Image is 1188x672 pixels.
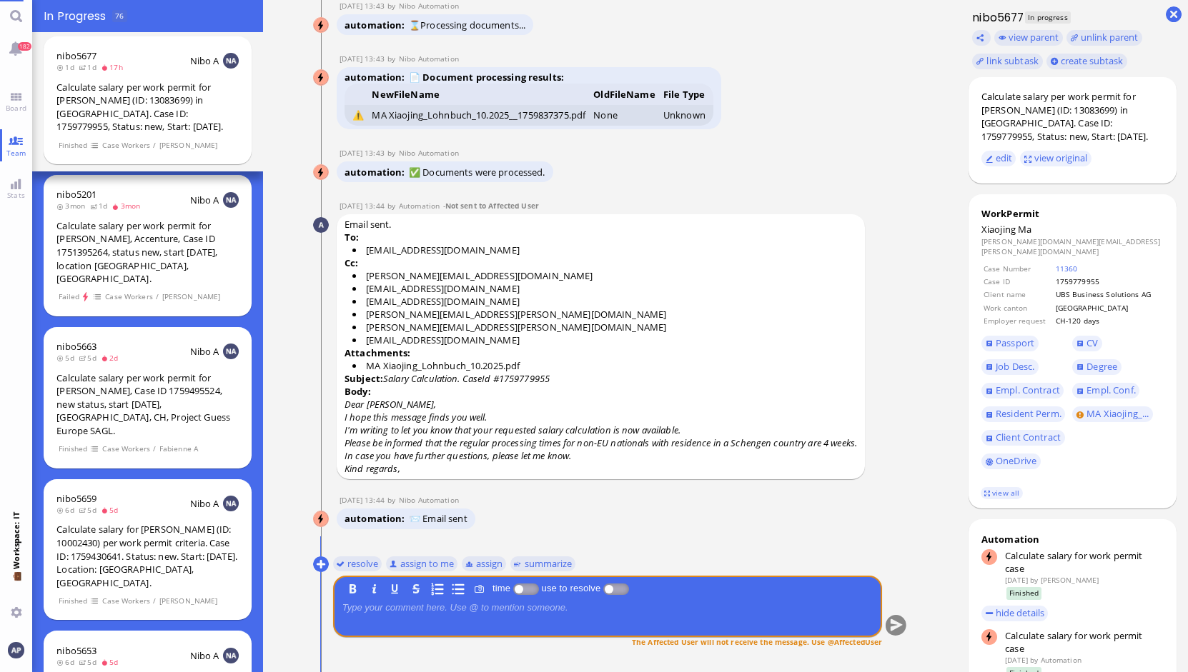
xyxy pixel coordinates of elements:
a: Client Contract [981,430,1065,446]
strong: To: [345,231,359,244]
div: Calculate salary for work permit case [1005,549,1163,575]
a: nibo5653 [56,644,96,657]
span: automation@nibo.ai [399,54,459,64]
span: [PERSON_NAME] [159,595,218,607]
td: Client name [983,289,1054,300]
span: automation [345,166,409,179]
i: Salary Calculation. CaseId #1759779955 [383,372,550,385]
span: Board [2,103,30,113]
span: [PERSON_NAME] [159,139,218,151]
span: In progress [44,8,111,24]
span: link subtask [986,54,1039,67]
button: summarize [510,556,576,571]
p: In case you have further questions, please let me know. [345,449,857,462]
strong: 📄 Document processing results: [409,71,564,84]
img: Nibo Automation [314,511,330,527]
dd: [PERSON_NAME][DOMAIN_NAME][EMAIL_ADDRESS][PERSON_NAME][DOMAIN_NAME] [981,236,1164,257]
strong: Cc: [345,256,358,269]
button: view original [1020,151,1092,166]
span: 182 [18,42,31,51]
span: 5d [101,657,123,667]
a: CV [1072,336,1102,351]
a: nibo5663 [56,340,96,353]
span: by [387,148,399,158]
span: 5d [79,505,101,515]
td: Case Number [983,263,1054,274]
span: claudia.plueer@bluelakelegal.com [1041,575,1099,585]
span: Nibo A [190,649,219,662]
td: 1759779955 [1055,276,1162,287]
span: Passport [996,336,1034,349]
a: view all [981,487,1022,499]
a: nibo5201 [56,188,96,201]
strong: Subject: [345,372,383,385]
span: CV [1086,336,1098,349]
span: ⌛Processing documents... [409,19,525,31]
p-inputswitch: Log time spent [513,583,539,593]
li: [PERSON_NAME][EMAIL_ADDRESS][PERSON_NAME][DOMAIN_NAME] [352,321,857,334]
span: 6d [56,505,79,515]
li: [EMAIL_ADDRESS][DOMAIN_NAME] [352,244,857,256]
span: [DATE] 13:43 [340,54,387,64]
a: Empl. Conf. [1072,383,1139,398]
span: 5d [56,353,79,363]
td: [GEOGRAPHIC_DATA] [1055,302,1162,314]
a: Degree [1072,359,1121,375]
div: Calculate salary per work permit for [PERSON_NAME], Accenture, Case ID 1751395264, status new, st... [56,219,239,286]
p: Kind regards, [345,462,857,475]
task-group-action-menu: link subtask [972,54,1042,69]
label: time [490,583,513,593]
p: I hope this message finds you well. [345,411,857,423]
span: automation@nibo.ai [399,1,459,11]
label: use to resolve [539,583,603,593]
button: hide details [981,606,1049,621]
span: [DATE] [1005,575,1028,585]
span: by [387,495,399,505]
a: Resident Perm. [981,406,1065,422]
span: In progress [1025,11,1071,24]
button: I [366,581,382,596]
th: NewFileName [368,84,590,104]
div: Calculate salary for work permit case [1005,629,1163,655]
a: Passport [981,336,1039,351]
span: The Affected User will not receive the message. Use @AffectedUser [632,636,882,646]
td: Work canton [983,302,1054,314]
div: Automation [981,533,1164,546]
img: NA [223,648,239,663]
span: 📨 Email sent [409,512,467,525]
span: by [1030,655,1038,665]
span: [DATE] 13:44 [340,495,387,505]
span: Finished [58,443,88,455]
li: MA Xiaojing_Lohnbuch_10.2025.pdf [352,359,857,372]
span: Nibo A [190,497,219,510]
span: automation@nibo.ai [399,148,459,158]
span: automation@nibo.ai [399,495,459,505]
td: Employer request [983,315,1054,326]
span: 3mon [56,201,89,211]
span: Failed [58,291,80,303]
div: Calculate salary per work permit for [PERSON_NAME], Case ID 1759495524, new status, start [DATE],... [56,371,239,438]
a: Job Desc. [981,359,1039,375]
span: / [153,443,157,455]
span: MA Xiaojing_... [1086,407,1149,420]
img: NA [223,192,239,208]
span: by [1030,575,1038,585]
a: nibo5659 [56,492,96,505]
span: Empl. Conf. [1086,383,1135,396]
p-inputswitch: use to resolve [603,583,629,593]
span: Case Workers [105,291,154,303]
span: Finished [58,139,88,151]
img: Nibo Automation [314,70,330,86]
span: Degree [1086,360,1117,373]
span: 5d [79,353,101,363]
span: [DATE] [1005,655,1028,665]
span: / [153,139,157,151]
th: OldFileName [590,84,660,104]
button: Copy ticket nibo5677 link to clipboard [972,30,991,46]
span: Empl. Contract [996,383,1060,396]
span: Stats [4,190,29,200]
img: NA [223,496,239,511]
span: Resident Perm. [996,407,1061,420]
